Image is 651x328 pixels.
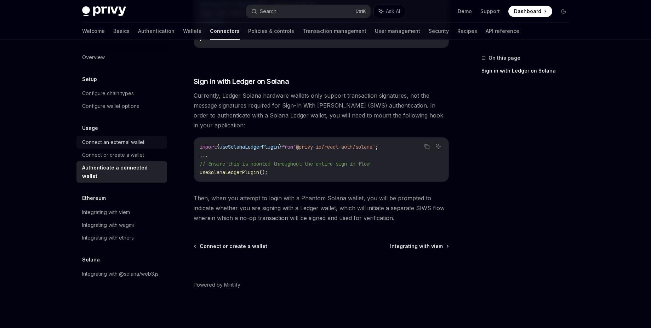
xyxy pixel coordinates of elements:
[82,124,98,132] h5: Usage
[429,23,449,40] a: Security
[486,23,519,40] a: API reference
[480,8,500,15] a: Support
[200,243,267,250] span: Connect or create a wallet
[200,152,208,159] span: ...
[82,234,134,242] div: Integrating with ethers
[481,65,575,76] a: Sign in with Ledger on Solana
[434,142,443,151] button: Ask AI
[76,267,167,280] a: Integrating with @solana/web3.js
[217,144,219,150] span: {
[194,243,267,250] a: Connect or create a wallet
[375,144,378,150] span: ;
[82,208,130,217] div: Integrating with viem
[390,243,443,250] span: Integrating with viem
[113,23,130,40] a: Basics
[82,75,97,84] h5: Setup
[390,243,448,250] a: Integrating with viem
[82,102,139,110] div: Configure wallet options
[82,221,134,229] div: Integrating with wagmi
[219,144,279,150] span: useSolanaLedgerPlugin
[76,136,167,149] a: Connect an external wallet
[82,53,105,62] div: Overview
[183,23,201,40] a: Wallets
[82,163,163,180] div: Authenticate a connected wallet
[76,87,167,100] a: Configure chain types
[200,144,217,150] span: import
[138,23,175,40] a: Authentication
[246,5,370,18] button: Search...CtrlK
[76,231,167,244] a: Integrating with ethers
[82,151,144,159] div: Connect or create a wallet
[82,6,126,16] img: dark logo
[489,54,520,62] span: On this page
[514,8,541,15] span: Dashboard
[82,89,134,98] div: Configure chain types
[260,7,280,16] div: Search...
[194,76,289,86] span: Sign in with Ledger on Solana
[82,270,159,278] div: Integrating with @solana/web3.js
[76,206,167,219] a: Integrating with viem
[293,144,375,150] span: '@privy-io/react-auth/solana'
[386,8,400,15] span: Ask AI
[76,149,167,161] a: Connect or create a wallet
[375,23,420,40] a: User management
[558,6,569,17] button: Toggle dark mode
[458,8,472,15] a: Demo
[259,169,268,175] span: ();
[508,6,552,17] a: Dashboard
[82,23,105,40] a: Welcome
[200,169,259,175] span: useSolanaLedgerPlugin
[422,142,432,151] button: Copy the contents from the code block
[200,161,370,167] span: // Ensure this is mounted throughout the entire sign in flow
[355,8,366,14] span: Ctrl K
[194,91,449,130] span: Currently, Ledger Solana hardware wallets only support transaction signatures, not the message si...
[374,5,405,18] button: Ask AI
[282,144,293,150] span: from
[210,23,240,40] a: Connectors
[194,193,449,223] span: Then, when you attempt to login with a Phantom Solana wallet, you will be prompted to indicate wh...
[82,138,144,146] div: Connect an external wallet
[82,194,106,202] h5: Ethereum
[248,23,294,40] a: Policies & controls
[194,281,240,288] a: Powered by Mintlify
[76,100,167,113] a: Configure wallet options
[279,144,282,150] span: }
[303,23,366,40] a: Transaction management
[457,23,477,40] a: Recipes
[76,51,167,64] a: Overview
[82,255,100,264] h5: Solana
[76,219,167,231] a: Integrating with wagmi
[76,161,167,183] a: Authenticate a connected wallet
